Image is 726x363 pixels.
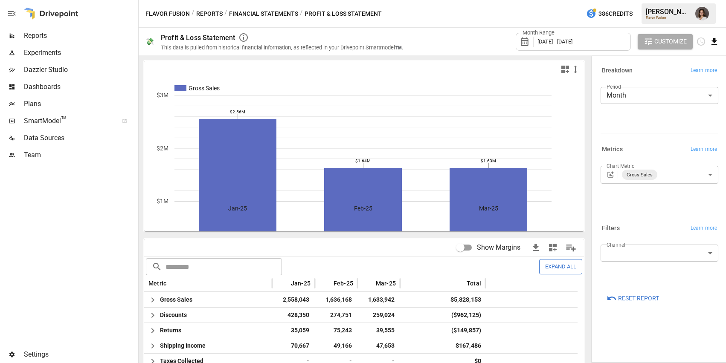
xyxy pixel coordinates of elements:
span: 428,350 [276,308,311,323]
span: Learn more [691,66,717,75]
h6: Breakdown [602,66,633,75]
span: Team [24,150,136,160]
span: 259,024 [362,308,396,323]
span: 47,653 [362,338,396,353]
div: ($962,125) [451,308,481,323]
text: $3M [157,92,168,98]
button: Flavor Fusion [145,9,190,19]
img: Franziska Ibscher [695,7,709,20]
div: ($149,857) [451,323,481,338]
label: Channel [607,241,625,248]
span: 35,059 [276,323,311,338]
text: $1.63M [481,158,496,163]
button: Schedule report [696,37,706,46]
button: Customize [638,34,693,49]
label: Month Range [520,29,557,37]
button: Financial Statements [229,9,298,19]
div: / [224,9,227,19]
div: / [192,9,195,19]
span: 2,558,043 [276,292,311,307]
span: [DATE] - [DATE] [537,38,572,45]
text: Gross Sales [189,85,220,92]
button: 386Credits [583,6,636,22]
span: Experiments [24,48,136,58]
label: Chart Metric [607,162,634,170]
span: Returns [160,327,181,334]
span: 49,166 [319,338,353,353]
h6: Filters [602,224,620,233]
span: Dashboards [24,82,136,92]
span: Reports [24,31,136,41]
text: Jan-25 [228,205,247,212]
span: 1,636,168 [319,292,353,307]
span: Feb-25 [334,279,353,288]
h6: Metrics [602,145,623,154]
span: Show Margins [477,242,520,253]
span: Shipping Income [160,342,206,349]
span: 1,633,942 [362,292,396,307]
span: Jan-25 [291,279,311,288]
div: 💸 [145,37,154,46]
span: Settings [24,349,136,360]
span: Gross Sales [160,296,192,303]
span: Learn more [691,145,717,154]
text: $1.64M [355,158,371,163]
text: Mar-25 [479,205,498,212]
span: Plans [24,99,136,109]
span: 274,751 [319,308,353,323]
span: Learn more [691,224,717,233]
span: Metric [148,279,166,288]
svg: A chart. [144,78,578,231]
button: Manage Columns [561,238,581,257]
div: Month [601,87,718,104]
button: Sort [363,277,375,289]
span: 75,243 [319,323,353,338]
span: Discounts [160,311,187,318]
span: 70,667 [276,338,311,353]
span: Data Sources [24,133,136,143]
div: [PERSON_NAME] [646,8,690,16]
span: 39,555 [362,323,396,338]
button: Download report [709,37,719,46]
button: Expand All [539,259,582,274]
button: Sort [167,277,179,289]
text: $1M [157,198,168,205]
button: Franziska Ibscher [690,2,714,26]
span: 386 Credits [598,9,633,19]
div: $167,486 [456,338,481,353]
button: Reset Report [601,291,665,306]
span: ™ [61,115,67,125]
button: Sort [321,277,333,289]
span: Gross Sales [623,170,656,180]
div: Flavor Fusion [646,16,690,20]
text: Feb-25 [354,205,372,212]
div: This data is pulled from historical financial information, as reflected in your Drivepoint Smartm... [161,44,403,51]
span: Customize [654,36,687,47]
span: Dazzler Studio [24,65,136,75]
div: Profit & Loss Statement [161,34,235,42]
text: $2M [157,145,168,152]
span: Reset Report [618,293,659,304]
div: Total [467,280,481,287]
div: $5,828,153 [450,292,481,307]
div: / [300,9,303,19]
label: Period [607,83,621,90]
span: SmartModel [24,116,113,126]
span: Mar-25 [376,279,396,288]
button: Reports [196,9,223,19]
button: Sort [278,277,290,289]
text: $2.56M [230,109,245,114]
